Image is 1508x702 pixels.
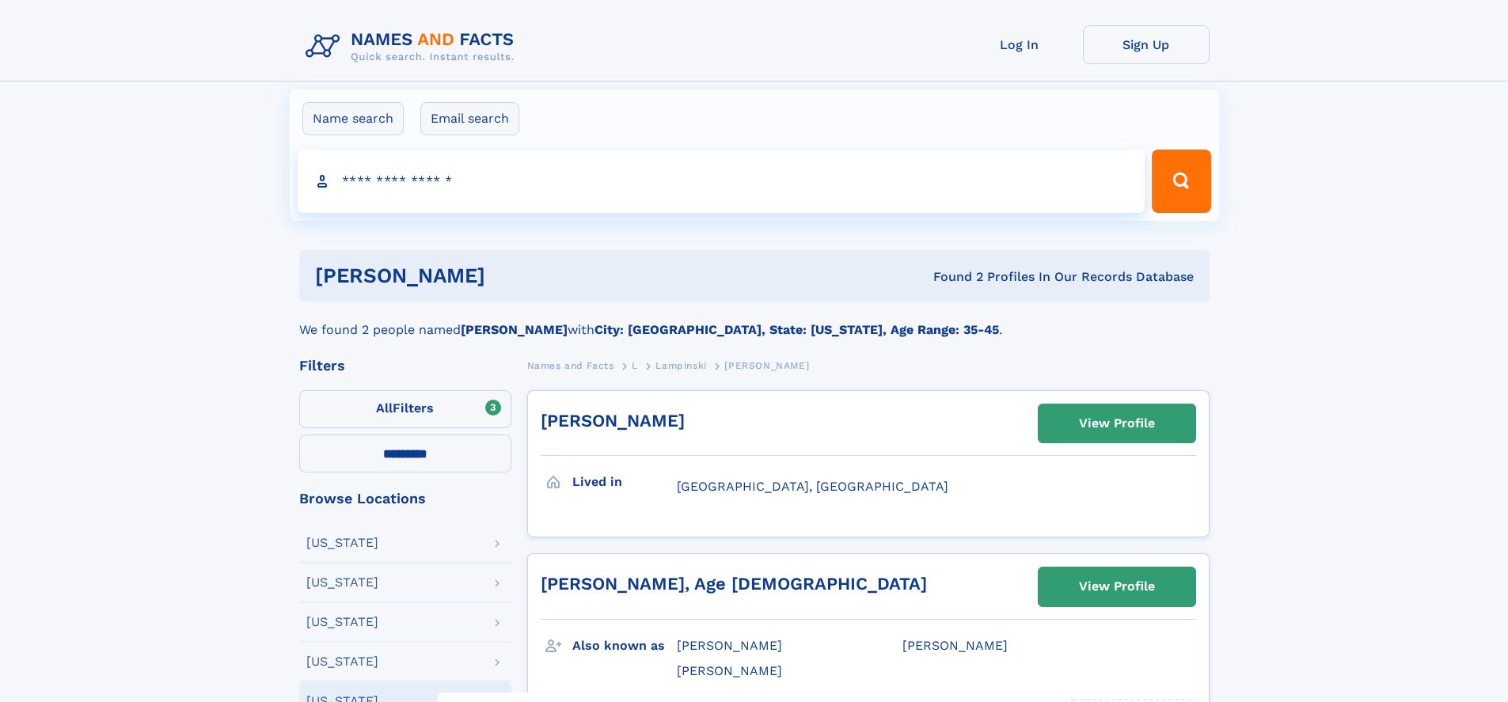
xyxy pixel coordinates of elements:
div: [US_STATE] [306,655,378,668]
span: [PERSON_NAME] [677,638,782,653]
div: Found 2 Profiles In Our Records Database [709,268,1194,286]
span: [GEOGRAPHIC_DATA], [GEOGRAPHIC_DATA] [677,479,948,494]
div: [US_STATE] [306,616,378,628]
span: [PERSON_NAME] [677,663,782,678]
label: Name search [302,102,404,135]
span: Lampinski [655,360,706,371]
a: [PERSON_NAME], Age [DEMOGRAPHIC_DATA] [541,574,927,594]
span: [PERSON_NAME] [902,638,1008,653]
span: L [632,360,638,371]
div: View Profile [1079,568,1155,605]
h3: Lived in [572,469,677,495]
a: View Profile [1039,567,1195,605]
a: L [632,355,638,375]
div: [US_STATE] [306,576,378,589]
a: Lampinski [655,355,706,375]
a: View Profile [1039,404,1195,442]
div: View Profile [1079,405,1155,442]
div: Browse Locations [299,491,511,506]
img: Logo Names and Facts [299,25,527,68]
label: Email search [420,102,519,135]
div: Filters [299,359,511,373]
h1: [PERSON_NAME] [315,266,709,286]
button: Search Button [1152,150,1210,213]
b: City: [GEOGRAPHIC_DATA], State: [US_STATE], Age Range: 35-45 [594,322,999,337]
label: Filters [299,390,511,428]
a: Sign Up [1083,25,1210,64]
span: [PERSON_NAME] [724,360,809,371]
a: Log In [956,25,1083,64]
div: We found 2 people named with . [299,302,1210,340]
a: Names and Facts [527,355,614,375]
div: [US_STATE] [306,537,378,549]
input: search input [298,150,1145,213]
a: [PERSON_NAME] [541,411,685,431]
b: [PERSON_NAME] [461,322,568,337]
span: All [376,400,393,416]
h3: Also known as [572,632,677,659]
